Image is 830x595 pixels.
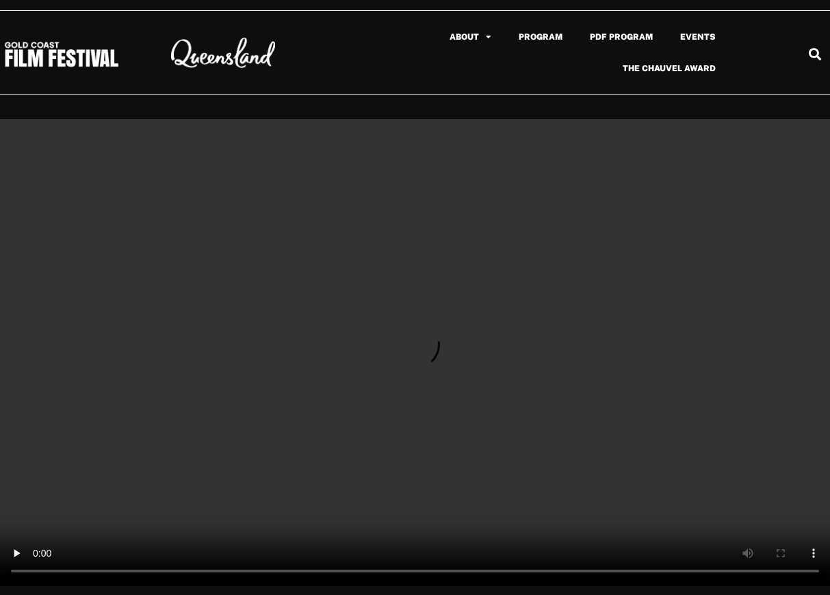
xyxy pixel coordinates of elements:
a: Program [505,21,576,53]
div: Search [804,43,827,66]
nav: Menu [359,21,729,84]
a: About [436,21,505,53]
a: Events [666,21,729,53]
a: The Chauvel Award [609,53,729,84]
a: PDF Program [576,21,666,53]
